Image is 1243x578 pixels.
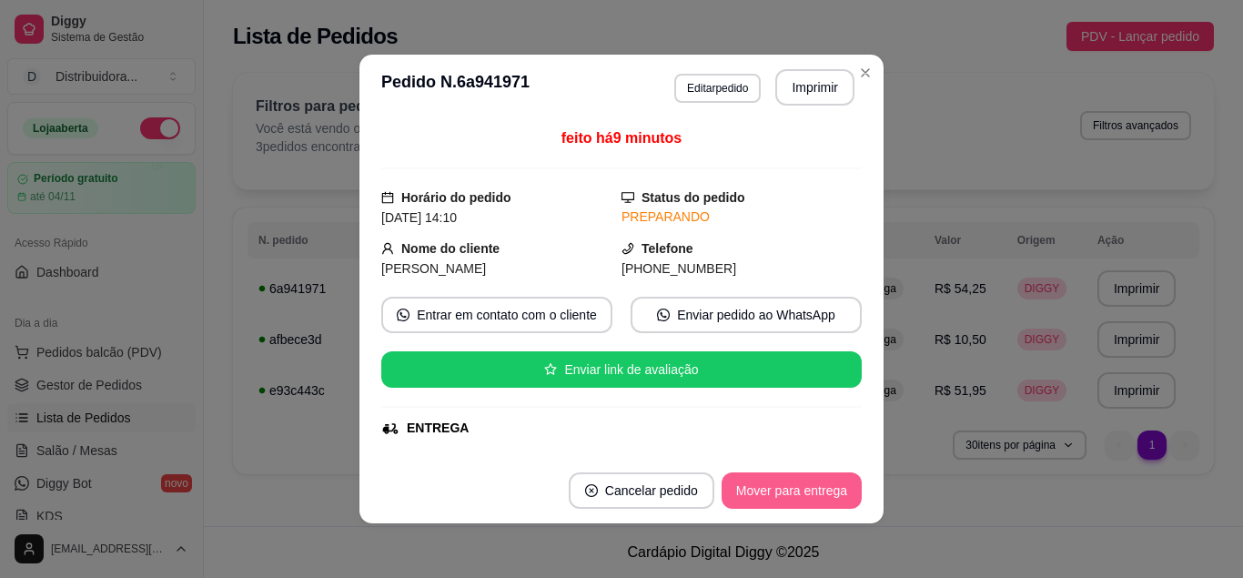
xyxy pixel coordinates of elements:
[381,210,457,225] span: [DATE] 14:10
[642,241,693,256] strong: Telefone
[561,130,682,146] span: feito há 9 minutos
[621,261,736,276] span: [PHONE_NUMBER]
[401,241,500,256] strong: Nome do cliente
[381,297,612,333] button: whats-appEntrar em contato com o cliente
[381,351,862,388] button: starEnviar link de avaliação
[722,472,862,509] button: Mover para entrega
[397,309,409,321] span: whats-app
[381,242,394,255] span: user
[851,58,880,87] button: Close
[569,472,714,509] button: close-circleCancelar pedido
[381,191,394,204] span: calendar
[621,191,634,204] span: desktop
[775,69,854,106] button: Imprimir
[657,309,670,321] span: whats-app
[642,190,745,205] strong: Status do pedido
[585,484,598,497] span: close-circle
[544,363,557,376] span: star
[621,242,634,255] span: phone
[631,297,862,333] button: whats-appEnviar pedido ao WhatsApp
[621,208,862,227] div: PREPARANDO
[401,190,511,205] strong: Horário do pedido
[674,74,761,103] button: Editarpedido
[407,419,469,438] div: ENTREGA
[381,69,530,106] h3: Pedido N. 6a941971
[381,261,486,276] span: [PERSON_NAME]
